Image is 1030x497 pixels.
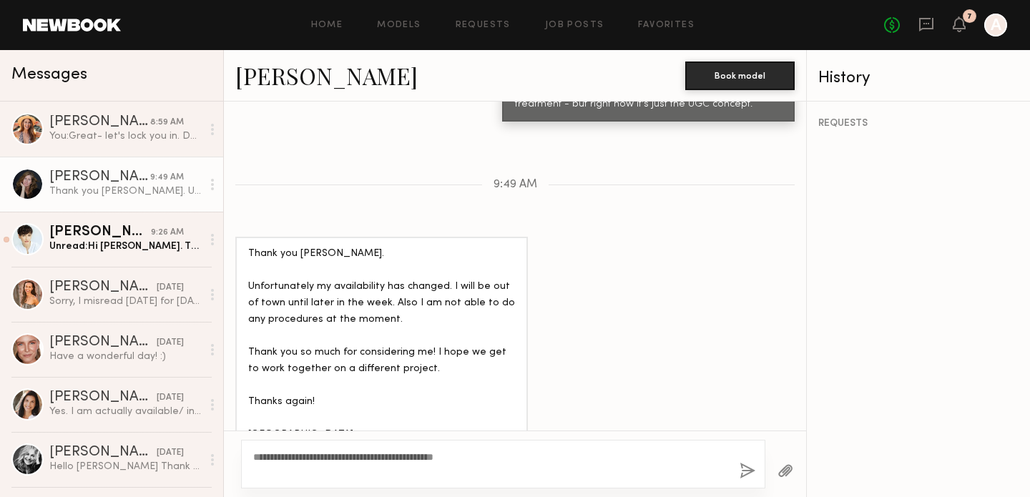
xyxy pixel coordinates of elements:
div: Thank you [PERSON_NAME]. Unfortunately my availability has changed. I will be out of town until l... [49,184,202,198]
div: [DATE] [157,446,184,460]
div: History [818,70,1019,87]
a: Book model [685,69,795,81]
span: Messages [11,67,87,83]
div: [PERSON_NAME] [49,390,157,405]
div: Hello [PERSON_NAME] Thank you so much for your message . Sorry I won’t be able … I am in [GEOGRAP... [49,460,202,473]
div: Thank you [PERSON_NAME]. Unfortunately my availability has changed. I will be out of town until l... [248,246,515,443]
a: Models [377,21,421,30]
a: Requests [456,21,511,30]
span: 9:49 AM [494,179,537,191]
div: [PERSON_NAME] [49,335,157,350]
a: Job Posts [545,21,604,30]
div: [PERSON_NAME] [49,170,150,184]
div: Unread: Hi [PERSON_NAME]. Thank you for reaching out. I am available. Let me know [49,240,202,253]
div: [DATE] [157,336,184,350]
div: [PERSON_NAME] [49,225,151,240]
div: Yes. I am actually available/ interested. I come from [GEOGRAPHIC_DATA], so my minimum is $500. C... [49,405,202,418]
div: Sorry, I misread [DATE] for [DATE]. Never mind, I confirmed 😊. Thank you. [49,295,202,308]
a: [PERSON_NAME] [235,60,418,91]
div: [PERSON_NAME] [49,446,157,460]
div: [PERSON_NAME] [49,280,157,295]
div: 8:59 AM [150,116,184,129]
div: You: Great- let's lock you in. Do you have time [DATE] to meet with our director. Would you be co... [49,129,202,143]
div: REQUESTS [818,119,1019,129]
div: [PERSON_NAME] [49,115,150,129]
a: Favorites [638,21,695,30]
div: [DATE] [157,391,184,405]
a: Home [311,21,343,30]
button: Book model [685,61,795,90]
div: 9:49 AM [150,171,184,184]
div: [DATE] [157,281,184,295]
div: 9:26 AM [151,226,184,240]
div: 7 [967,13,972,21]
div: Have a wonderful day! :) [49,350,202,363]
a: A [984,14,1007,36]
